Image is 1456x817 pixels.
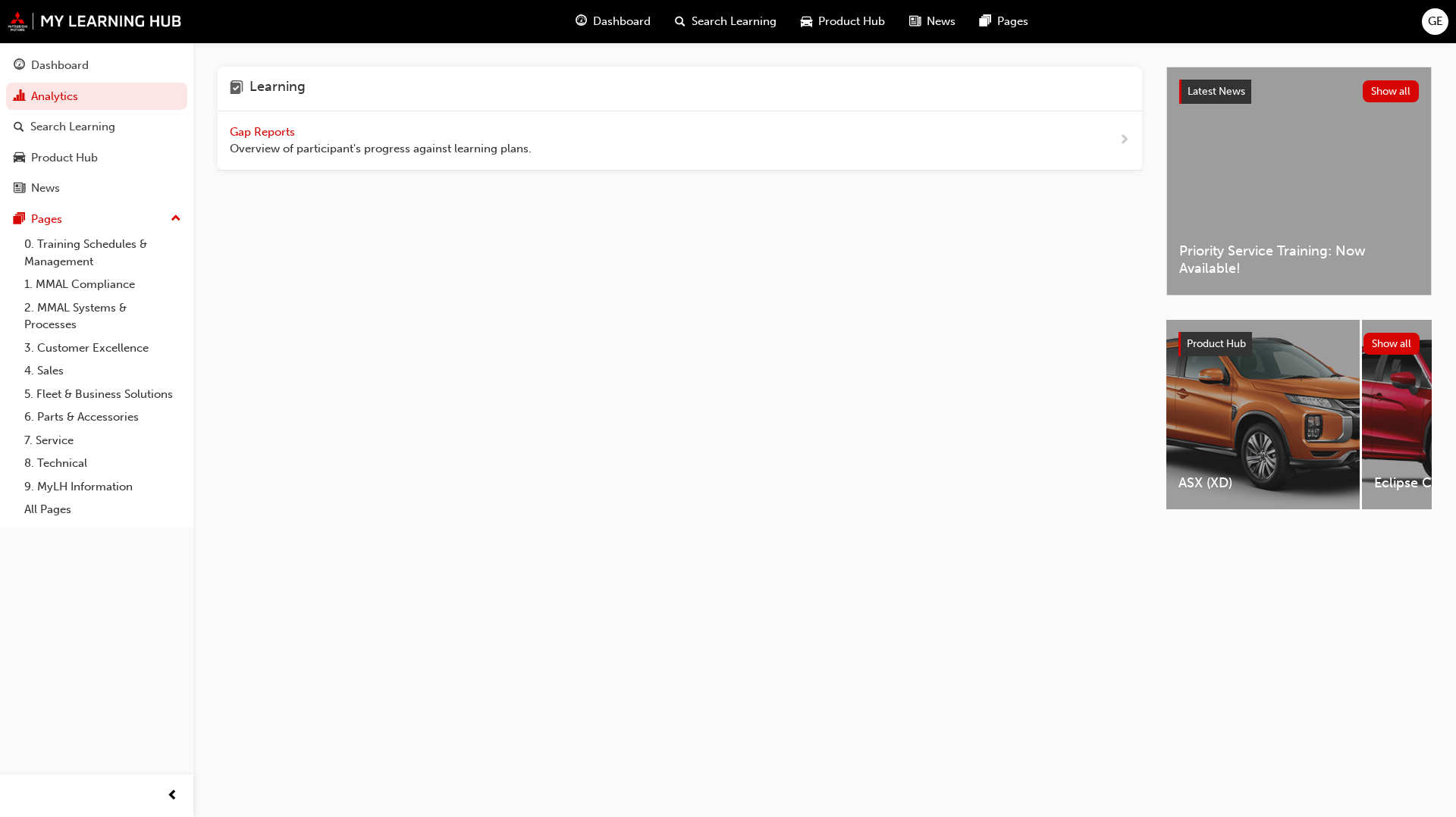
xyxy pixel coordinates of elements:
span: car-icon [801,12,812,31]
span: News [927,13,955,30]
a: guage-iconDashboard [563,6,663,37]
a: news-iconNews [897,6,968,37]
a: Gap Reports Overview of participant's progress against learning plans.next-icon [218,111,1142,171]
a: ASX (XD) [1166,320,1360,509]
a: 1. MMAL Compliance [18,273,187,296]
a: Search Learning [6,113,187,141]
span: search-icon [14,121,24,134]
a: Latest NewsShow all [1179,80,1419,104]
button: Show all [1363,80,1420,102]
span: chart-icon [14,90,25,104]
button: GE [1422,8,1448,35]
span: pages-icon [980,12,991,31]
span: Latest News [1188,85,1245,98]
a: Analytics [6,83,187,111]
a: car-iconProduct Hub [789,6,897,37]
span: Product Hub [818,13,885,30]
span: Dashboard [593,13,651,30]
button: Pages [6,205,187,233]
span: Gap Reports [230,125,298,139]
span: news-icon [909,12,921,31]
span: Overview of participant's progress against learning plans. [230,140,532,158]
a: pages-iconPages [968,6,1040,37]
div: Pages [31,211,62,228]
button: Show all [1363,333,1420,355]
button: DashboardAnalyticsSearch LearningProduct HubNews [6,49,187,205]
span: ASX (XD) [1178,474,1348,492]
span: guage-icon [576,12,587,31]
div: Search Learning [30,118,115,136]
a: Dashboard [6,52,187,80]
div: News [31,180,60,197]
a: 7. Service [18,429,187,452]
span: car-icon [14,152,25,165]
span: prev-icon [167,787,178,806]
span: guage-icon [14,59,25,73]
span: pages-icon [14,213,25,227]
a: 2. MMAL Systems & Processes [18,296,187,337]
span: GE [1428,13,1443,30]
span: news-icon [14,182,25,196]
a: search-iconSearch Learning [663,6,789,37]
a: 4. Sales [18,359,187,383]
a: 0. Training Schedules & Management [18,233,187,273]
a: 5. Fleet & Business Solutions [18,383,187,406]
span: next-icon [1119,131,1130,150]
a: Latest NewsShow allPriority Service Training: Now Available! [1166,67,1432,296]
a: 3. Customer Excellence [18,337,187,360]
a: All Pages [18,498,187,521]
a: 8. Technical [18,452,187,475]
span: Search Learning [692,13,777,30]
span: Pages [997,13,1028,30]
a: Product HubShow all [1178,332,1420,356]
span: search-icon [675,12,686,31]
div: Product Hub [31,149,98,167]
a: 9. MyLH Information [18,475,187,499]
img: mmal [8,11,182,31]
span: Product Hub [1187,337,1246,350]
span: up-icon [171,209,181,229]
span: learning-icon [230,79,243,99]
a: Product Hub [6,144,187,172]
div: Dashboard [31,57,89,74]
a: 6. Parts & Accessories [18,405,187,429]
a: News [6,174,187,202]
h4: Learning [249,79,306,99]
span: Priority Service Training: Now Available! [1179,243,1419,277]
